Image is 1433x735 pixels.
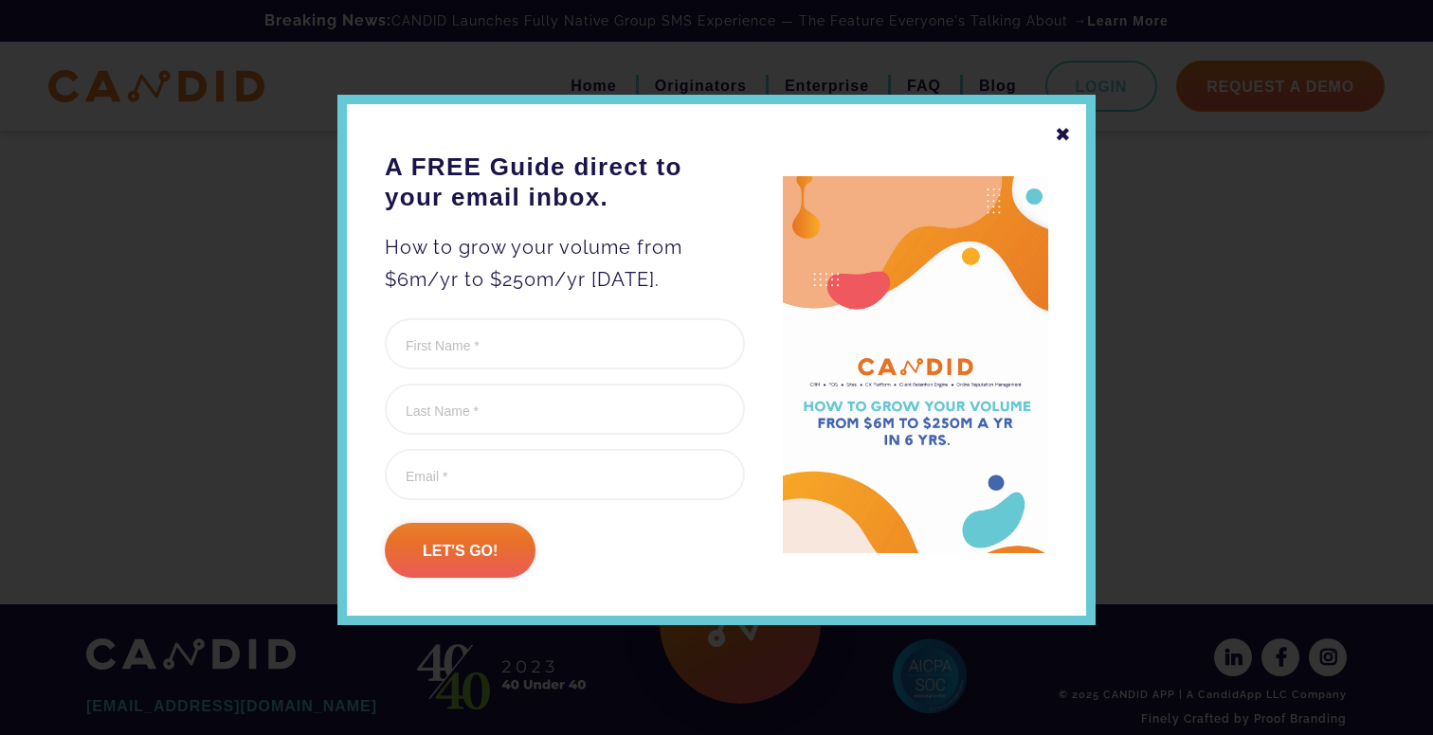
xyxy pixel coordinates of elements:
input: Email * [385,449,745,500]
img: A FREE Guide direct to your email inbox. [783,176,1048,554]
p: How to grow your volume from $6m/yr to $250m/yr [DATE]. [385,231,745,296]
h3: A FREE Guide direct to your email inbox. [385,152,745,212]
input: Last Name * [385,384,745,435]
input: Let's go! [385,523,535,578]
div: ✖ [1055,118,1072,151]
input: First Name * [385,318,745,369]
